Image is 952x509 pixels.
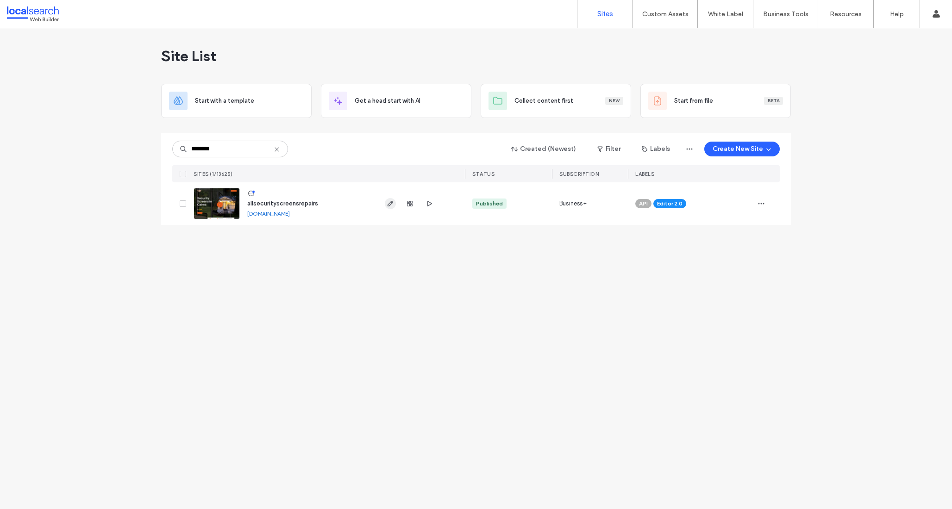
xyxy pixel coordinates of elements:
span: Get a head start with AI [355,96,420,106]
a: allsecurityscreensrepairs [247,200,318,207]
button: Filter [588,142,630,156]
span: Editor 2.0 [657,199,683,208]
span: Collect content first [514,96,573,106]
div: Start with a template [161,84,312,118]
div: New [605,97,623,105]
span: Help [21,6,40,15]
label: Business Tools [763,10,808,18]
div: Published [476,199,503,208]
label: Custom Assets [642,10,689,18]
div: Collect content firstNew [481,84,631,118]
label: Resources [830,10,862,18]
div: Beta [764,97,783,105]
span: Site List [161,47,216,65]
span: SUBSCRIPTION [559,171,599,177]
label: Help [890,10,904,18]
button: Labels [633,142,678,156]
label: White Label [708,10,743,18]
span: SITES (1/13625) [194,171,233,177]
a: [DOMAIN_NAME] [247,210,290,217]
span: Start from file [674,96,713,106]
div: Get a head start with AI [321,84,471,118]
span: Start with a template [195,96,254,106]
div: Start from fileBeta [640,84,791,118]
button: Created (Newest) [503,142,584,156]
span: STATUS [472,171,495,177]
span: Business+ [559,199,587,208]
button: Create New Site [704,142,780,156]
label: Sites [597,10,613,18]
span: API [639,199,648,208]
span: LABELS [635,171,654,177]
